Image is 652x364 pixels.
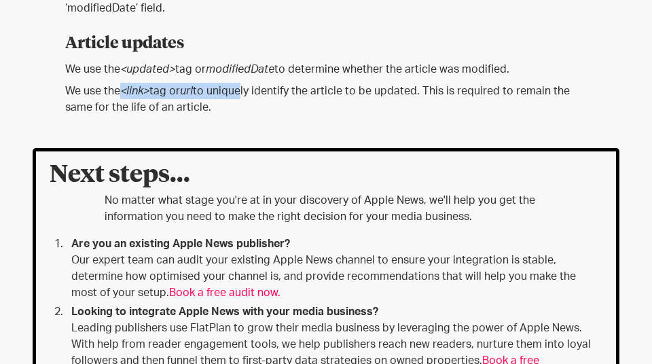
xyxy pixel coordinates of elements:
strong: Looking to integrate Apple News with your media business? ‍ [71,306,378,317]
h3: Next steps... [50,165,602,185]
em: <updated> [120,64,175,75]
em: modifiedDate [206,64,274,75]
p: No matter what stage you're at in your discovery of Apple News, we'll help you get the informatio... [105,192,547,225]
li: Our expert team can audit your existing Apple News channel to ensure your integration is stable, ... [66,236,602,301]
a: Book a free audit now. [169,287,280,298]
strong: Article updates [65,35,184,52]
em: url [180,86,193,96]
strong: Are you an existing Apple News publisher? [71,238,290,249]
p: We use the tag or to determine whether the article was modified. [65,61,587,77]
em: <link> [120,86,149,96]
p: We use the tag or to uniquely identify the article to be updated. This is required to remain the ... [65,83,587,115]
